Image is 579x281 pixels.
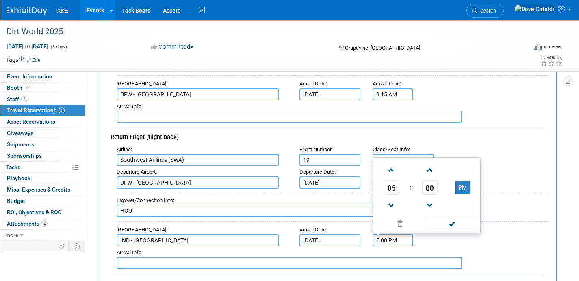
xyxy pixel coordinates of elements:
small: : [373,146,410,152]
span: Budget [7,198,25,204]
span: Departure Date [299,169,334,175]
a: Booth [0,83,85,94]
a: Sponsorships [0,150,85,161]
a: Increment Hour [384,159,399,180]
img: Dave Cataldi [514,4,555,13]
a: ROI, Objectives & ROO [0,207,85,218]
a: Event Information [0,71,85,82]
a: Shipments [0,139,85,150]
small: : [117,169,157,175]
small: : [299,146,333,152]
span: Pick Minute [422,180,438,195]
a: Playbook [0,173,85,184]
a: Done [424,219,480,230]
span: Arrival Info [117,249,141,255]
a: Travel Reservations1 [0,105,85,116]
small: : [117,103,143,109]
span: [DATE] [DATE] [6,43,49,50]
span: Misc. Expenses & Credits [7,186,70,193]
div: Dirt World 2025 [4,24,515,39]
span: Playbook [7,175,30,181]
td: : [408,180,413,195]
a: Edit [27,57,41,63]
span: Travel Reservations [7,107,65,113]
small: : [117,146,132,152]
span: Staff [7,96,27,102]
div: Event Format [480,42,563,54]
span: Arrival Info [117,103,141,109]
span: Event Information [7,73,52,80]
div: Event Rating [540,56,562,60]
span: 1 [59,107,65,113]
span: 2 [41,220,48,227]
a: Asset Reservations [0,116,85,127]
span: Class/Seat Info [373,146,409,152]
span: Tasks [6,164,20,170]
small: : [117,249,143,255]
span: [GEOGRAPHIC_DATA] [117,81,166,87]
span: Airline [117,146,131,152]
span: Booth [7,85,32,91]
span: [GEOGRAPHIC_DATA] [117,227,166,233]
a: Clear selection [375,218,425,230]
span: Giveaways [7,130,33,136]
a: more [0,230,85,241]
small: : [117,81,167,87]
span: Layover/Connection Info [117,197,173,203]
span: Search [477,8,496,14]
a: Misc. Expenses & Credits [0,184,85,195]
small: : [299,169,336,175]
span: more [5,232,18,238]
body: Rich Text Area. Press ALT-0 for help. [4,3,421,12]
small: : [117,227,167,233]
a: Budget [0,196,85,207]
span: 1 [21,96,27,102]
span: Sponsorships [7,152,42,159]
a: Decrement Hour [384,195,399,216]
small: : [117,197,174,203]
button: PM [455,181,470,194]
a: Increment Minute [422,159,438,180]
small: : [373,81,401,87]
span: Flight Number [299,146,332,152]
span: to [24,43,31,50]
i: Booth reservation complete [26,85,30,90]
img: ExhibitDay [7,7,47,15]
span: XBE [57,7,68,14]
td: Tags [6,56,41,64]
button: Committed [148,43,197,51]
small: : [299,227,327,233]
td: Personalize Event Tab Strip [54,241,69,251]
img: Format-Inperson.png [534,44,542,50]
td: Toggle Event Tabs [69,241,85,251]
a: Attachments2 [0,218,85,229]
span: Departure Airport [117,169,156,175]
span: Pick Hour [384,180,399,195]
span: Asset Reservations [7,118,55,125]
span: Arrival Date [299,227,326,233]
span: Return Flight (flight back) [111,133,179,141]
span: Arrival Time [373,81,400,87]
span: (3 days) [50,44,67,50]
span: Grapevine, [GEOGRAPHIC_DATA] [345,45,420,51]
a: Search [466,4,504,18]
div: In-Person [544,44,563,50]
a: Decrement Minute [422,195,438,216]
span: ROI, Objectives & ROO [7,209,61,216]
span: Attachments [7,220,48,227]
a: Staff1 [0,94,85,105]
a: Giveaways [0,128,85,139]
span: Arrival Date [299,81,326,87]
span: Shipments [7,141,34,148]
small: : [299,81,327,87]
a: Tasks [0,162,85,173]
